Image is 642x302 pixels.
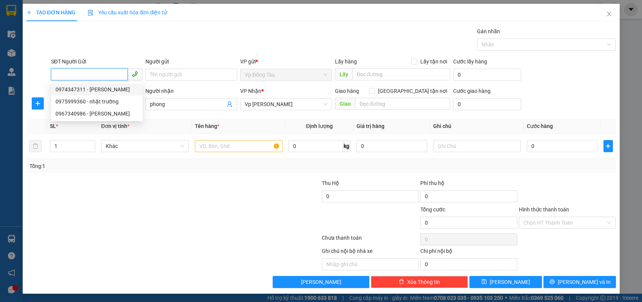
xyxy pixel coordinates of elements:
[88,9,167,15] span: Yêu cầu xuất hóa đơn điện tử
[51,108,143,120] div: 0967340986 - tùng anh
[301,278,341,286] span: [PERSON_NAME]
[51,57,143,66] div: SĐT Người Gửi
[356,140,427,152] input: 0
[227,101,233,107] span: user-add
[56,85,138,94] div: 0974347311 - [PERSON_NAME]
[420,179,517,190] div: Phí thu hộ
[519,206,569,213] label: Hình thức thanh toán
[599,4,620,25] button: Close
[32,100,43,106] span: plus
[101,123,130,129] span: Đơn vị tính
[420,247,517,258] div: Chi phí nội bộ
[375,87,450,95] span: [GEOGRAPHIC_DATA] tận nơi
[407,278,440,286] span: Xóa Thông tin
[453,88,491,94] label: Cước giao hàng
[343,140,350,152] span: kg
[32,97,44,109] button: plus
[430,119,524,134] th: Ghi chú
[50,123,56,129] span: SL
[240,57,332,66] div: VP gửi
[356,123,384,129] span: Giá trị hàng
[132,71,138,77] span: phone
[51,83,143,96] div: 0974347311 - thu hằng
[469,276,542,288] button: save[PERSON_NAME]
[322,180,339,186] span: Thu Hộ
[145,57,237,66] div: Người gửi
[490,278,530,286] span: [PERSON_NAME]
[453,69,521,81] input: Cước lấy hàng
[29,140,42,152] button: delete
[273,276,370,288] button: [PERSON_NAME]
[606,11,612,17] span: close
[549,279,555,285] span: printer
[371,276,468,288] button: deleteXóa Thông tin
[322,247,419,258] div: Ghi chú nội bộ nhà xe
[306,123,333,129] span: Định lượng
[399,279,404,285] span: delete
[352,68,450,80] input: Dọc đường
[88,10,94,16] img: icon
[56,109,138,118] div: 0967340986 - [PERSON_NAME]
[51,96,143,108] div: 0975999360 - nhật trường
[543,276,616,288] button: printer[PERSON_NAME] và In
[335,98,355,110] span: Giao
[145,87,237,95] div: Người nhận
[106,140,184,152] span: Khác
[335,88,359,94] span: Giao hàng
[26,9,76,15] span: TẠO ĐƠN HÀNG
[558,278,611,286] span: [PERSON_NAME] và In
[477,28,500,34] label: Gán nhãn
[527,123,553,129] span: Cước hàng
[433,140,521,152] input: Ghi Chú
[417,57,450,66] span: Lấy tận nơi
[321,234,420,247] div: Chưa thanh toán
[29,162,248,170] div: Tổng: 1
[335,59,357,65] span: Lấy hàng
[240,88,261,94] span: VP Nhận
[56,97,138,106] div: 0975999360 - nhật trường
[335,68,352,80] span: Lấy
[195,140,282,152] input: VD: Bàn, Ghế
[195,123,219,129] span: Tên hàng
[603,140,613,152] button: plus
[453,59,487,65] label: Cước lấy hàng
[245,99,327,110] span: Vp Lê Hoàn
[245,69,327,80] span: Vp Đồng Tàu
[26,10,32,15] span: plus
[604,143,613,149] span: plus
[481,279,487,285] span: save
[322,258,419,270] input: Nhập ghi chú
[355,98,450,110] input: Dọc đường
[420,206,445,213] span: Tổng cước
[453,98,521,110] input: Cước giao hàng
